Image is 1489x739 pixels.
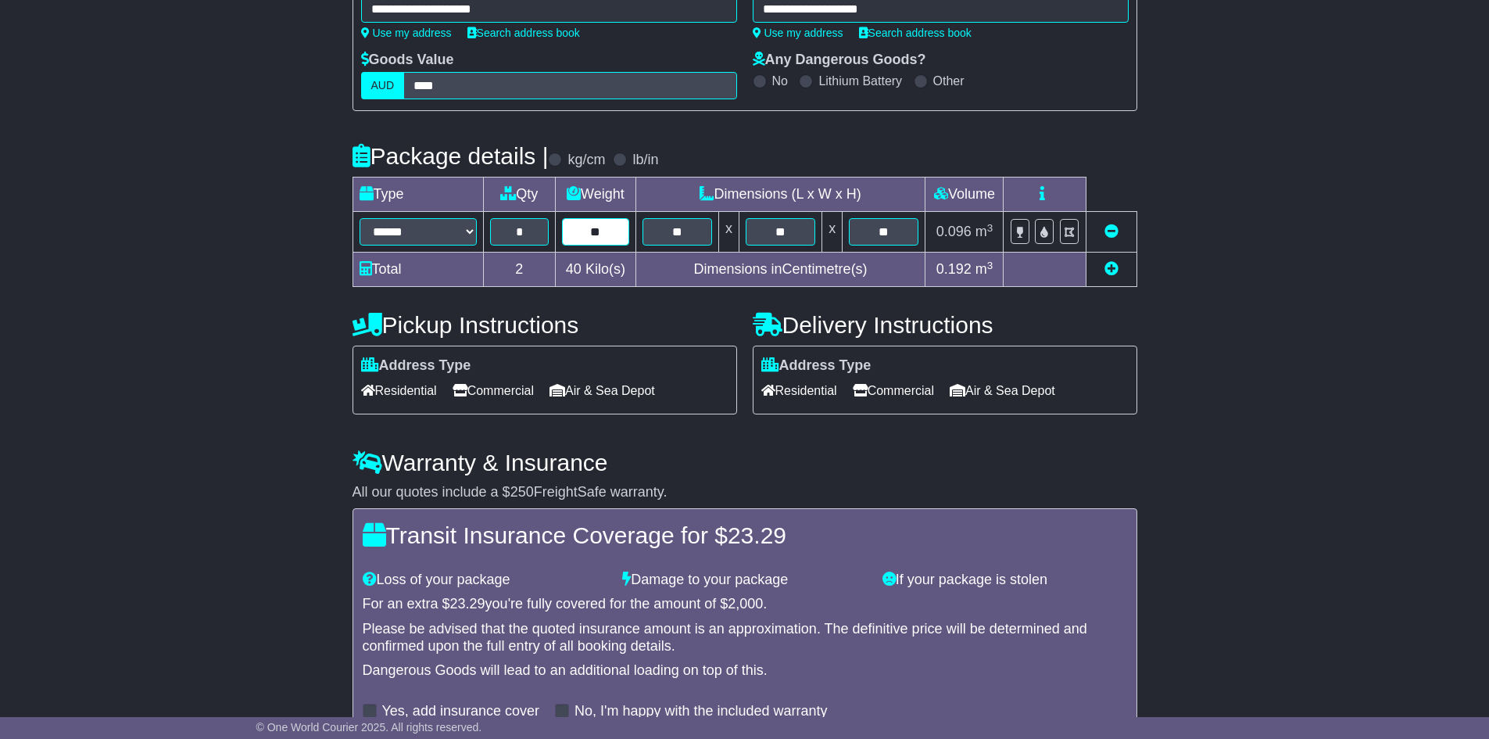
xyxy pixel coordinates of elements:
[772,74,788,88] label: No
[567,152,605,169] label: kg/cm
[859,27,972,39] a: Search address book
[925,178,1004,212] td: Volume
[818,74,902,88] label: Lithium Battery
[361,27,452,39] a: Use my address
[718,212,739,253] td: x
[361,52,454,69] label: Goods Value
[549,378,655,403] span: Air & Sea Depot
[510,484,534,500] span: 250
[728,596,763,612] span: 2,000
[256,721,482,734] span: © One World Courier 2025. All rights reserved.
[363,662,1127,680] div: Dangerous Goods will lead to an additional loading on top of this.
[363,621,1127,655] div: Please be advised that the quoted insurance amount is an approximation. The definitive price will...
[566,261,582,277] span: 40
[363,522,1127,548] h4: Transit Insurance Coverage for $
[635,178,925,212] td: Dimensions (L x W x H)
[556,178,636,212] td: Weight
[361,357,471,375] label: Address Type
[1104,224,1119,239] a: Remove this item
[353,484,1137,501] div: All our quotes include a $ FreightSafe warranty.
[753,52,926,69] label: Any Dangerous Goods?
[987,222,993,234] sup: 3
[614,572,875,589] div: Damage to your package
[853,378,934,403] span: Commercial
[556,253,636,287] td: Kilo(s)
[353,178,483,212] td: Type
[933,74,965,88] label: Other
[467,27,580,39] a: Search address book
[382,703,539,720] label: Yes, add insurance cover
[822,212,843,253] td: x
[635,253,925,287] td: Dimensions in Centimetre(s)
[936,261,972,277] span: 0.192
[450,596,485,612] span: 23.29
[353,312,737,338] h4: Pickup Instructions
[987,260,993,271] sup: 3
[353,253,483,287] td: Total
[353,143,549,169] h4: Package details |
[574,703,828,720] label: No, I'm happy with the included warranty
[363,596,1127,613] div: For an extra $ you're fully covered for the amount of $ .
[761,357,872,375] label: Address Type
[483,178,556,212] td: Qty
[975,261,993,277] span: m
[936,224,972,239] span: 0.096
[453,378,534,403] span: Commercial
[753,27,843,39] a: Use my address
[761,378,837,403] span: Residential
[950,378,1055,403] span: Air & Sea Depot
[483,253,556,287] td: 2
[353,450,1137,475] h4: Warranty & Insurance
[632,152,658,169] label: lb/in
[361,72,405,99] label: AUD
[975,224,993,239] span: m
[728,522,786,548] span: 23.29
[355,572,615,589] div: Loss of your package
[753,312,1137,338] h4: Delivery Instructions
[875,572,1135,589] div: If your package is stolen
[1104,261,1119,277] a: Add new item
[361,378,437,403] span: Residential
